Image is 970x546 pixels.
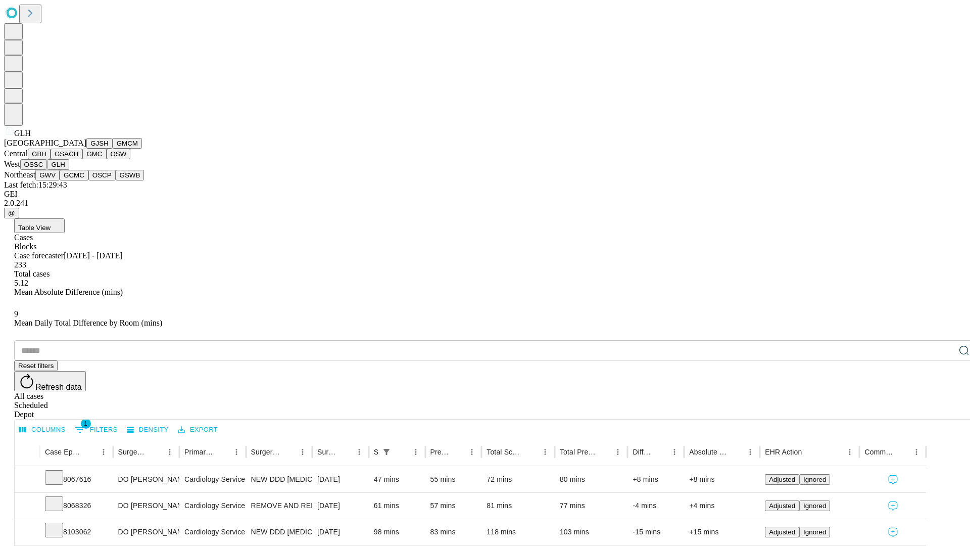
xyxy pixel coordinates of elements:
div: Total Predicted Duration [560,448,596,456]
span: Mean Absolute Difference (mins) [14,288,123,296]
div: Absolute Difference [689,448,728,456]
div: 81 mins [487,493,550,519]
button: Menu [409,445,423,459]
div: Surgery Name [251,448,280,456]
div: Cardiology Service [184,493,240,519]
div: Primary Service [184,448,214,456]
div: 80 mins [560,467,623,492]
button: Sort [597,445,611,459]
button: GMCM [113,138,142,149]
div: Scheduled In Room Duration [374,448,378,456]
span: [DATE] - [DATE] [64,251,122,260]
button: Sort [338,445,352,459]
div: REMOVE AND REPLACE INTERNAL CARDIAC [MEDICAL_DATA], MULTIPEL LEAD [251,493,307,519]
button: OSW [107,149,131,159]
button: Menu [909,445,924,459]
div: EHR Action [765,448,802,456]
span: Adjusted [769,528,795,536]
span: Adjusted [769,502,795,510]
div: 72 mins [487,467,550,492]
div: 2.0.241 [4,199,966,208]
span: Ignored [803,528,826,536]
span: 9 [14,309,18,318]
div: Case Epic Id [45,448,81,456]
button: Adjusted [765,527,799,537]
span: Total cases [14,269,50,278]
button: Sort [82,445,96,459]
div: 8103062 [45,519,108,545]
span: 1 [81,419,91,429]
button: @ [4,208,19,218]
div: +4 mins [689,493,755,519]
button: Menu [465,445,479,459]
button: Select columns [17,422,68,438]
div: -4 mins [633,493,679,519]
span: Central [4,149,28,158]
button: Menu [96,445,111,459]
span: [GEOGRAPHIC_DATA] [4,139,86,147]
span: Last fetch: 15:29:43 [4,180,67,189]
div: DO [PERSON_NAME] [PERSON_NAME] Do [118,493,174,519]
div: Difference [633,448,652,456]
span: @ [8,209,15,217]
div: DO [PERSON_NAME] [PERSON_NAME] Do [118,519,174,545]
span: GLH [14,129,31,138]
button: Menu [667,445,682,459]
button: Sort [215,445,229,459]
span: Northeast [4,170,35,179]
button: Ignored [799,527,830,537]
button: GJSH [86,138,113,149]
div: 98 mins [374,519,420,545]
div: Cardiology Service [184,519,240,545]
button: Ignored [799,500,830,511]
div: 47 mins [374,467,420,492]
button: GMC [82,149,106,159]
button: GSACH [51,149,82,159]
button: Adjusted [765,500,799,511]
div: +8 mins [633,467,679,492]
span: Ignored [803,476,826,483]
button: Expand [20,471,35,489]
span: Refresh data [35,383,82,391]
button: GBH [28,149,51,159]
div: -15 mins [633,519,679,545]
div: Surgery Date [317,448,337,456]
button: Expand [20,524,35,541]
div: NEW DDD [MEDICAL_DATA] IMPLANT [251,519,307,545]
button: GLH [47,159,69,170]
button: Sort [524,445,538,459]
span: Table View [18,224,51,232]
div: 1 active filter [379,445,394,459]
button: Menu [538,445,552,459]
button: Sort [395,445,409,459]
button: Density [124,422,171,438]
button: Export [175,422,220,438]
button: OSSC [20,159,47,170]
span: Reset filters [18,362,54,370]
button: Ignored [799,474,830,485]
span: Mean Daily Total Difference by Room (mins) [14,318,162,327]
div: Surgeon Name [118,448,148,456]
div: Predicted In Room Duration [430,448,450,456]
div: +15 mins [689,519,755,545]
span: Case forecaster [14,251,64,260]
button: Menu [611,445,625,459]
button: Sort [451,445,465,459]
button: Menu [352,445,366,459]
div: 61 mins [374,493,420,519]
div: NEW DDD [MEDICAL_DATA] GENERATOR ONLY [251,467,307,492]
button: Show filters [379,445,394,459]
button: Menu [743,445,757,459]
div: [DATE] [317,467,364,492]
div: +8 mins [689,467,755,492]
div: 77 mins [560,493,623,519]
div: Comments [864,448,894,456]
div: DO [PERSON_NAME] [PERSON_NAME] Do [118,467,174,492]
div: 8068326 [45,493,108,519]
button: Menu [296,445,310,459]
div: [DATE] [317,519,364,545]
div: [DATE] [317,493,364,519]
button: Reset filters [14,360,58,371]
button: Menu [163,445,177,459]
div: 8067616 [45,467,108,492]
